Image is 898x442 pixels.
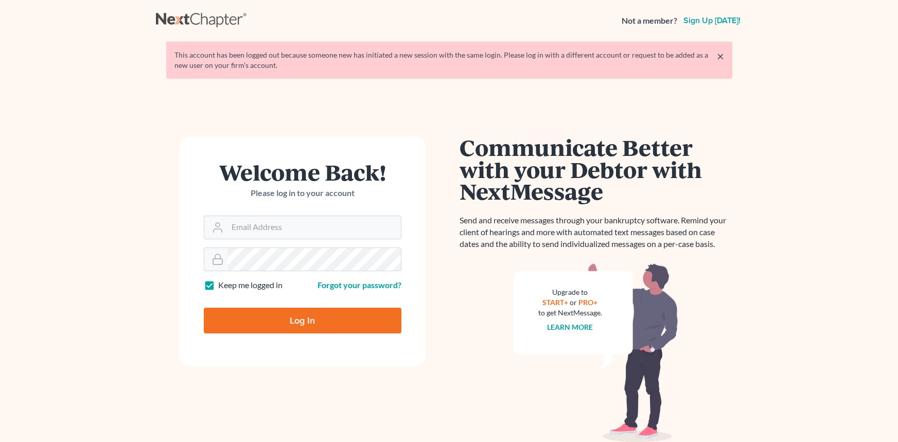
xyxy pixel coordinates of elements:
div: to get NextMessage. [538,308,602,318]
a: Learn more [547,323,593,331]
input: Log In [204,308,401,333]
a: Forgot your password? [318,280,401,290]
a: PRO+ [578,298,597,307]
h1: Welcome Back! [204,161,401,183]
a: START+ [542,298,568,307]
span: or [570,298,577,307]
div: This account has been logged out because someone new has initiated a new session with the same lo... [174,50,724,70]
a: × [717,50,724,62]
input: Email Address [227,216,401,239]
p: Send and receive messages through your bankruptcy software. Remind your client of hearings and mo... [460,215,732,250]
h1: Communicate Better with your Debtor with NextMessage [460,136,732,202]
div: Upgrade to [538,287,602,297]
a: Sign up [DATE]! [681,16,743,25]
label: Keep me logged in [218,279,283,291]
p: Please log in to your account [204,187,401,199]
strong: Not a member? [622,15,677,27]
